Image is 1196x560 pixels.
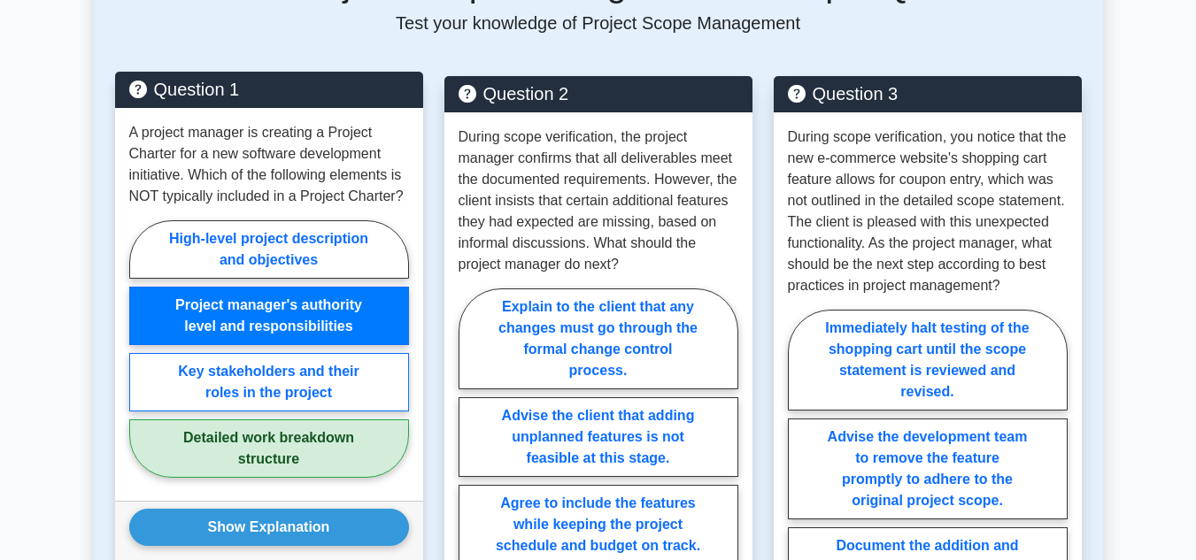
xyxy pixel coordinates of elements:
[129,287,409,345] label: Project manager's authority level and responsibilities
[788,310,1068,410] label: Immediately halt testing of the shopping cart until the scope statement is reviewed and revised.
[788,127,1068,296] p: During scope verification, you notice that the new e-commerce website's shopping cart feature all...
[115,12,1082,34] p: Test your knowledge of Project Scope Management
[129,79,409,100] h5: Question 1
[129,353,409,411] label: Key stakeholders and their roles in the project
[129,419,409,478] label: Detailed work breakdown structure
[129,509,409,546] button: Show Explanation
[459,288,738,389] label: Explain to the client that any changes must go through the formal change control process.
[129,122,409,207] p: A project manager is creating a Project Charter for a new software development initiative. Which ...
[129,220,409,279] label: High-level project description and objectives
[459,127,738,275] p: During scope verification, the project manager confirms that all deliverables meet the documented...
[788,418,1068,519] label: Advise the development team to remove the feature promptly to adhere to the original project scope.
[459,83,738,104] h5: Question 2
[459,397,738,477] label: Advise the client that adding unplanned features is not feasible at this stage.
[788,83,1068,104] h5: Question 3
